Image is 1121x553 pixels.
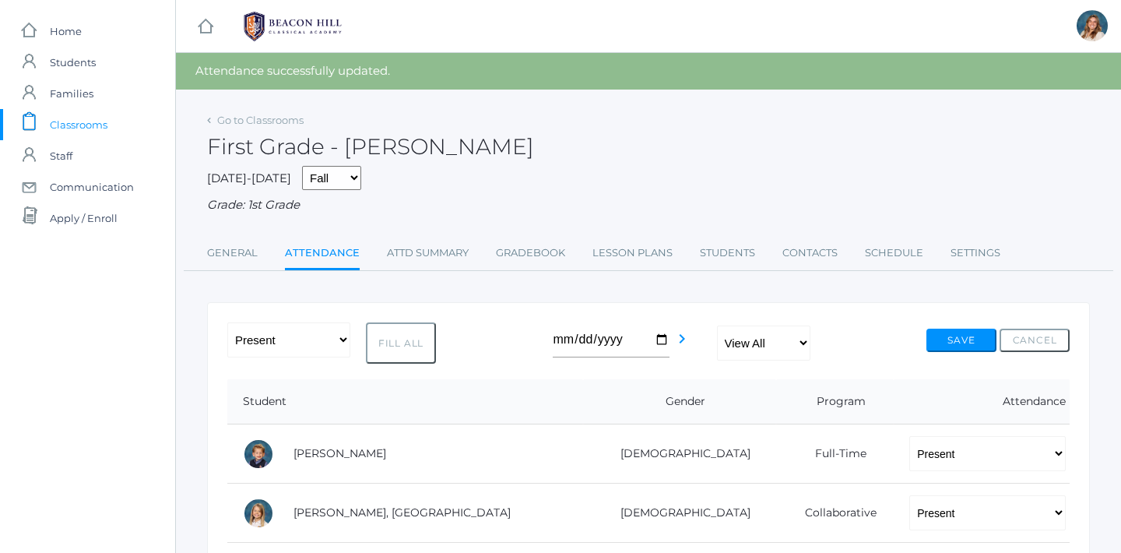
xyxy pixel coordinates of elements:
span: [DATE]-[DATE] [207,171,291,185]
a: Attendance [285,238,360,271]
a: General [207,238,258,269]
div: Liv Barber [1077,10,1108,41]
span: Families [50,78,93,109]
button: Fill All [366,322,436,364]
th: Gender [583,379,776,424]
div: Nolan Alstot [243,439,274,470]
td: Collaborative [776,484,894,543]
a: Settings [951,238,1000,269]
a: chevron_right [673,336,691,351]
a: Contacts [782,238,838,269]
a: Lesson Plans [592,238,673,269]
a: Schedule [865,238,923,269]
span: Communication [50,171,134,203]
a: [PERSON_NAME], [GEOGRAPHIC_DATA] [293,505,511,520]
div: Isla Armstrong [243,498,274,529]
a: [PERSON_NAME] [293,446,386,460]
th: Attendance [894,379,1070,424]
th: Program [776,379,894,424]
span: Home [50,16,82,47]
th: Student [227,379,583,424]
button: Cancel [1000,329,1070,352]
a: Go to Classrooms [217,114,304,126]
span: Apply / Enroll [50,203,118,234]
img: BHCALogos-05-308ed15e86a5a0abce9b8dd61676a3503ac9727e845dece92d48e8588c001991.png [234,7,351,46]
a: Gradebook [496,238,565,269]
div: Grade: 1st Grade [207,196,1090,214]
a: Students [700,238,755,269]
td: Full-Time [776,424,894,484]
td: [DEMOGRAPHIC_DATA] [583,424,776,484]
td: [DEMOGRAPHIC_DATA] [583,484,776,543]
a: Attd Summary [387,238,469,269]
span: Students [50,47,96,78]
div: Attendance successfully updated. [176,53,1121,90]
h2: First Grade - [PERSON_NAME] [207,135,534,159]
span: Classrooms [50,109,107,140]
i: chevron_right [673,329,691,348]
button: Save [926,329,996,352]
span: Staff [50,140,72,171]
